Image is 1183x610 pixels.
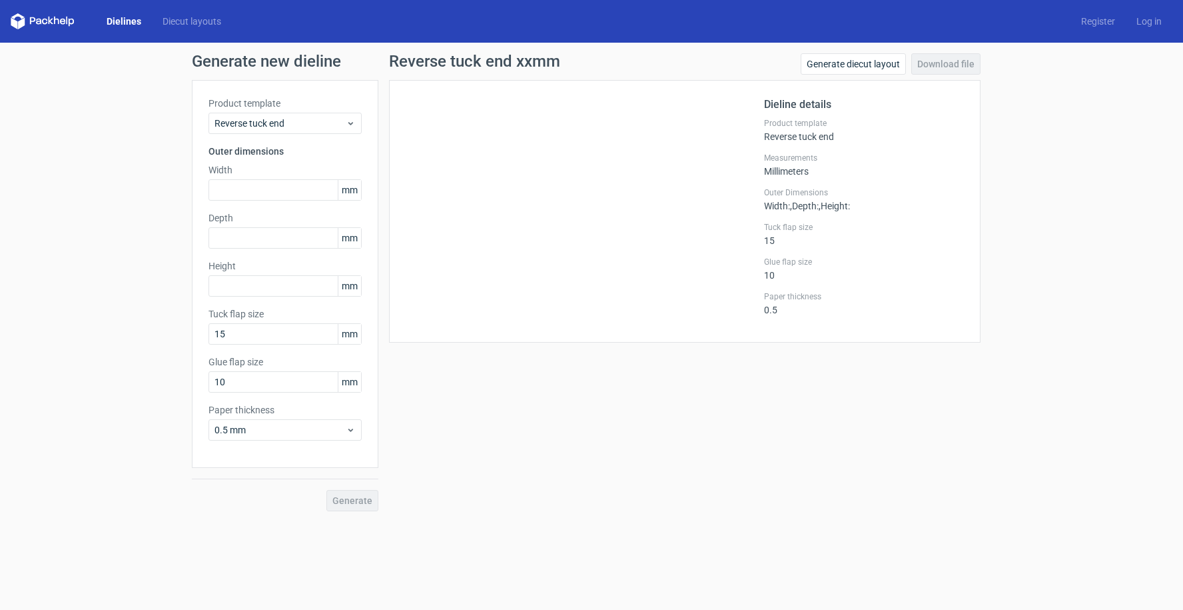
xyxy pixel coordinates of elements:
[764,257,964,281] div: 10
[208,211,362,225] label: Depth
[790,201,819,211] span: , Depth :
[764,153,964,177] div: Millimeters
[152,15,232,28] a: Diecut layouts
[764,118,964,142] div: Reverse tuck end
[338,228,361,248] span: mm
[764,97,964,113] h2: Dieline details
[208,163,362,177] label: Width
[764,222,964,246] div: 15
[208,307,362,321] label: Tuck flap size
[338,276,361,296] span: mm
[338,372,361,392] span: mm
[208,355,362,369] label: Glue flap size
[214,423,346,437] span: 0.5 mm
[1126,15,1172,28] a: Log in
[389,53,560,69] h1: Reverse tuck end xxmm
[764,291,964,302] label: Paper thickness
[208,403,362,417] label: Paper thickness
[338,324,361,344] span: mm
[764,291,964,315] div: 0.5
[338,180,361,200] span: mm
[764,153,964,163] label: Measurements
[819,201,850,211] span: , Height :
[96,15,152,28] a: Dielines
[214,117,346,130] span: Reverse tuck end
[208,259,362,273] label: Height
[192,53,991,69] h1: Generate new dieline
[1070,15,1126,28] a: Register
[764,187,964,198] label: Outer Dimensions
[764,201,790,211] span: Width :
[801,53,906,75] a: Generate diecut layout
[764,257,964,267] label: Glue flap size
[764,222,964,233] label: Tuck flap size
[764,118,964,129] label: Product template
[208,145,362,158] h3: Outer dimensions
[208,97,362,110] label: Product template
